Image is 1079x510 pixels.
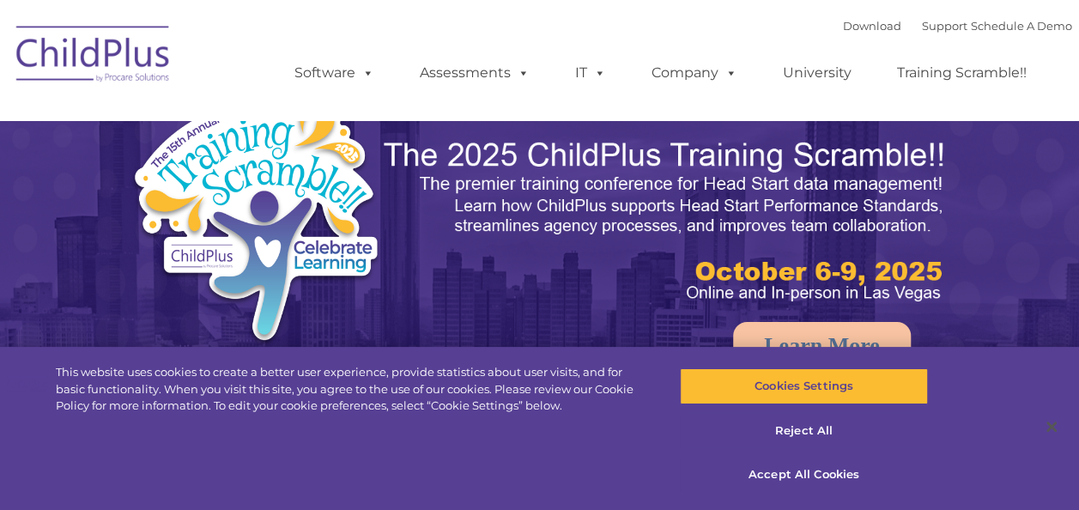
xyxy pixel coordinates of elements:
a: IT [558,56,623,90]
a: Company [634,56,755,90]
a: Download [843,19,901,33]
button: Cookies Settings [680,368,928,404]
button: Close [1033,408,1070,446]
a: Software [277,56,391,90]
button: Accept All Cookies [680,457,928,493]
font: | [843,19,1072,33]
a: Schedule A Demo [971,19,1072,33]
a: Learn More [733,322,911,370]
button: Reject All [680,413,928,449]
a: Training Scramble!! [880,56,1044,90]
span: Phone number [239,184,312,197]
a: University [766,56,869,90]
div: This website uses cookies to create a better user experience, provide statistics about user visit... [56,364,647,415]
span: Last name [239,113,291,126]
a: Assessments [403,56,547,90]
a: Support [922,19,967,33]
img: ChildPlus by Procare Solutions [8,14,179,100]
